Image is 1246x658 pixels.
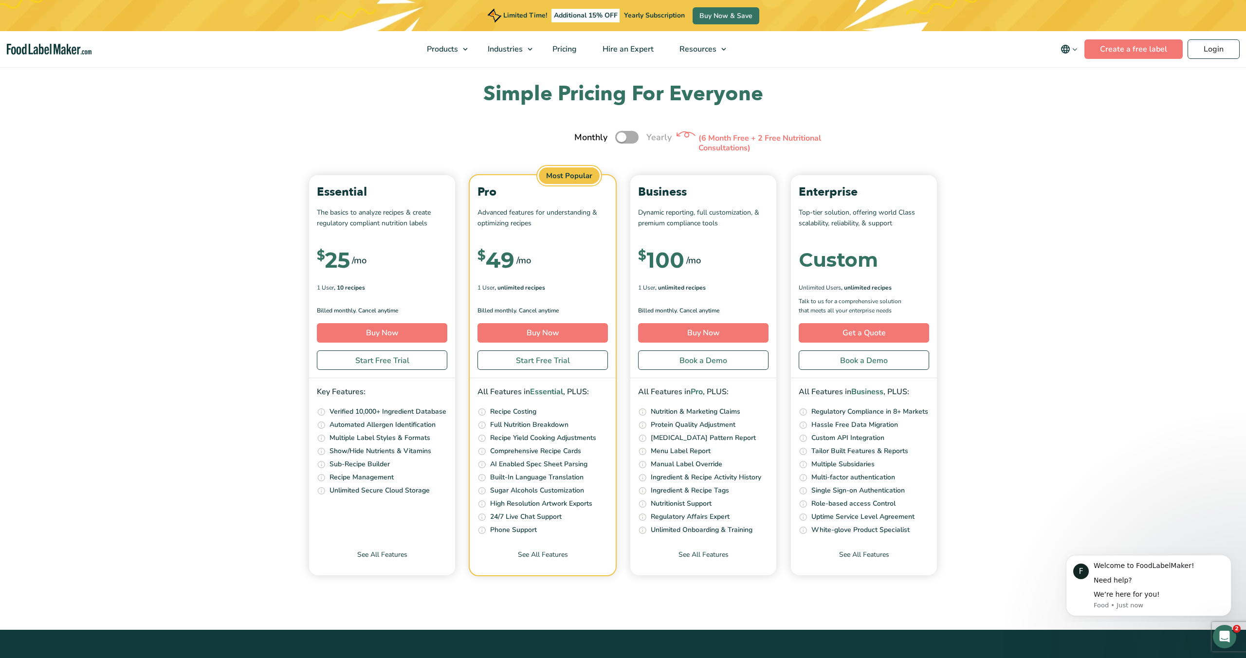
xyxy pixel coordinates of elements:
[646,131,672,144] span: Yearly
[490,406,536,417] p: Recipe Costing
[600,44,655,55] span: Hire an Expert
[811,472,895,483] p: Multi-factor authentication
[651,472,761,483] p: Ingredient & Recipe Activity History
[330,420,436,430] p: Automated Allergen Identification
[1054,39,1084,59] button: Change language
[317,283,334,292] span: 1 User
[651,459,722,470] p: Manual Label Override
[317,323,447,343] a: Buy Now
[799,183,929,201] p: Enterprise
[791,549,937,575] a: See All Features
[330,406,446,417] p: Verified 10,000+ Ingredient Database
[841,283,892,292] span: , Unlimited Recipes
[352,254,366,267] span: /mo
[477,323,608,343] a: Buy Now
[477,386,608,399] p: All Features in , PLUS:
[651,446,711,457] p: Menu Label Report
[624,11,685,20] span: Yearly Subscription
[638,323,769,343] a: Buy Now
[574,131,607,144] span: Monthly
[424,44,459,55] span: Products
[317,250,325,262] span: $
[516,254,531,267] span: /mo
[309,549,455,575] a: See All Features
[851,386,883,397] span: Business
[490,512,562,522] p: 24/7 Live Chat Support
[651,498,712,509] p: Nutritionist Support
[550,44,578,55] span: Pricing
[490,420,568,430] p: Full Nutrition Breakdown
[691,386,703,397] span: Pro
[540,31,587,67] a: Pricing
[799,207,929,229] p: Top-tier solution, offering world Class scalability, reliability, & support
[475,31,537,67] a: Industries
[811,459,875,470] p: Multiple Subsidaries
[811,433,884,443] p: Custom API Integration
[477,250,514,271] div: 49
[477,250,486,262] span: $
[651,420,735,430] p: Protein Quality Adjustment
[799,386,929,399] p: All Features in , PLUS:
[317,250,350,271] div: 25
[651,485,729,496] p: Ingredient & Recipe Tags
[317,386,447,399] p: Key Features:
[490,472,584,483] p: Built-In Language Translation
[811,512,915,522] p: Uptime Service Level Agreement
[490,459,587,470] p: AI Enabled Spec Sheet Parsing
[317,306,447,315] p: Billed monthly. Cancel anytime
[811,406,928,417] p: Regulatory Compliance in 8+ Markets
[811,485,905,496] p: Single Sign-on Authentication
[477,306,608,315] p: Billed monthly. Cancel anytime
[317,207,447,229] p: The basics to analyze recipes & create regulatory compliant nutrition labels
[698,133,844,154] p: (6 Month Free + 2 Free Nutritional Consultations)
[686,254,701,267] span: /mo
[490,525,537,535] p: Phone Support
[477,207,608,229] p: Advanced features for understanding & optimizing recipes
[677,44,717,55] span: Resources
[638,386,769,399] p: All Features in , PLUS:
[590,31,664,67] a: Hire an Expert
[799,297,911,315] p: Talk to us for a comprehensive solution that meets all your enterprise needs
[477,183,608,201] p: Pro
[330,433,430,443] p: Multiple Label Styles & Formats
[470,549,616,575] a: See All Features
[317,183,447,201] p: Essential
[490,433,596,443] p: Recipe Yield Cooking Adjustments
[638,306,769,315] p: Billed monthly. Cancel anytime
[330,459,390,470] p: Sub-Recipe Builder
[414,31,473,67] a: Products
[799,251,878,270] div: Custom
[638,283,655,292] span: 1 User
[638,250,684,271] div: 100
[537,166,601,186] span: Most Popular
[1233,625,1241,633] span: 2
[693,7,759,24] a: Buy Now & Save
[490,485,584,496] p: Sugar Alcohols Customization
[638,207,769,229] p: Dynamic reporting, full customization, & premium compliance tools
[330,472,394,483] p: Recipe Management
[1084,39,1183,59] a: Create a free label
[638,183,769,201] p: Business
[799,350,929,370] a: Book a Demo
[330,485,430,496] p: Unlimited Secure Cloud Storage
[811,498,896,509] p: Role-based access Control
[1213,625,1236,648] iframe: Intercom live chat
[655,283,706,292] span: , Unlimited Recipes
[304,81,942,108] h2: Simple Pricing For Everyone
[811,446,908,457] p: Tailor Built Features & Reports
[811,525,910,535] p: White-glove Product Specialist
[615,131,639,144] label: Toggle
[799,283,841,292] span: Unlimited Users
[651,406,740,417] p: Nutrition & Marketing Claims
[651,525,752,535] p: Unlimited Onboarding & Training
[530,386,563,397] span: Essential
[799,323,929,343] a: Get a Quote
[638,350,769,370] a: Book a Demo
[477,283,495,292] span: 1 User
[667,31,731,67] a: Resources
